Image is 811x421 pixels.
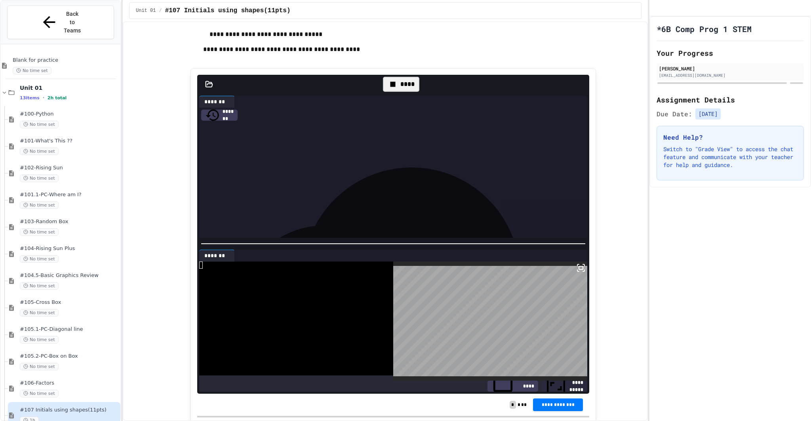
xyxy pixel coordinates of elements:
span: No time set [20,228,59,236]
span: No time set [20,148,59,155]
h3: Need Help? [663,133,797,142]
span: #106-Factors [20,380,119,387]
span: #102-Rising Sun [20,165,119,171]
h1: *6B Comp Prog 1 STEM [657,23,752,34]
span: #107 Initials using shapes(11pts) [165,6,291,15]
span: #101.1-PC-Where am I? [20,192,119,198]
span: Due Date: [657,109,692,119]
span: 13 items [20,95,40,101]
span: No time set [20,336,59,343]
span: • [43,95,44,101]
span: #105.1-PC-Diagonal line [20,326,119,333]
span: #105-Cross Box [20,299,119,306]
h2: Assignment Details [657,94,804,105]
span: No time set [13,67,51,74]
span: Back to Teams [63,10,82,35]
span: No time set [20,282,59,290]
span: No time set [20,255,59,263]
span: #104-Rising Sun Plus [20,245,119,252]
span: 2h total [48,95,67,101]
span: [DATE] [695,108,721,119]
span: No time set [20,390,59,397]
span: No time set [20,363,59,370]
span: No time set [20,309,59,317]
span: #105.2-PC-Box on Box [20,353,119,360]
span: No time set [20,121,59,128]
span: #101-What's This ?? [20,138,119,144]
div: [EMAIL_ADDRESS][DOMAIN_NAME] [659,72,801,78]
span: No time set [20,174,59,182]
span: #100-Python [20,111,119,118]
span: Unit 01 [20,84,119,91]
h2: Your Progress [657,47,804,59]
span: #103-Random Box [20,218,119,225]
p: Switch to "Grade View" to access the chat feature and communicate with your teacher for help and ... [663,145,797,169]
span: No time set [20,201,59,209]
span: Unit 01 [136,8,156,14]
div: [PERSON_NAME] [659,65,801,72]
span: / [159,8,162,14]
span: #107 Initials using shapes(11pts) [20,407,119,413]
span: Blank for practice [13,57,119,64]
span: #104.5-Basic Graphics Review [20,272,119,279]
button: Back to Teams [7,6,114,39]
